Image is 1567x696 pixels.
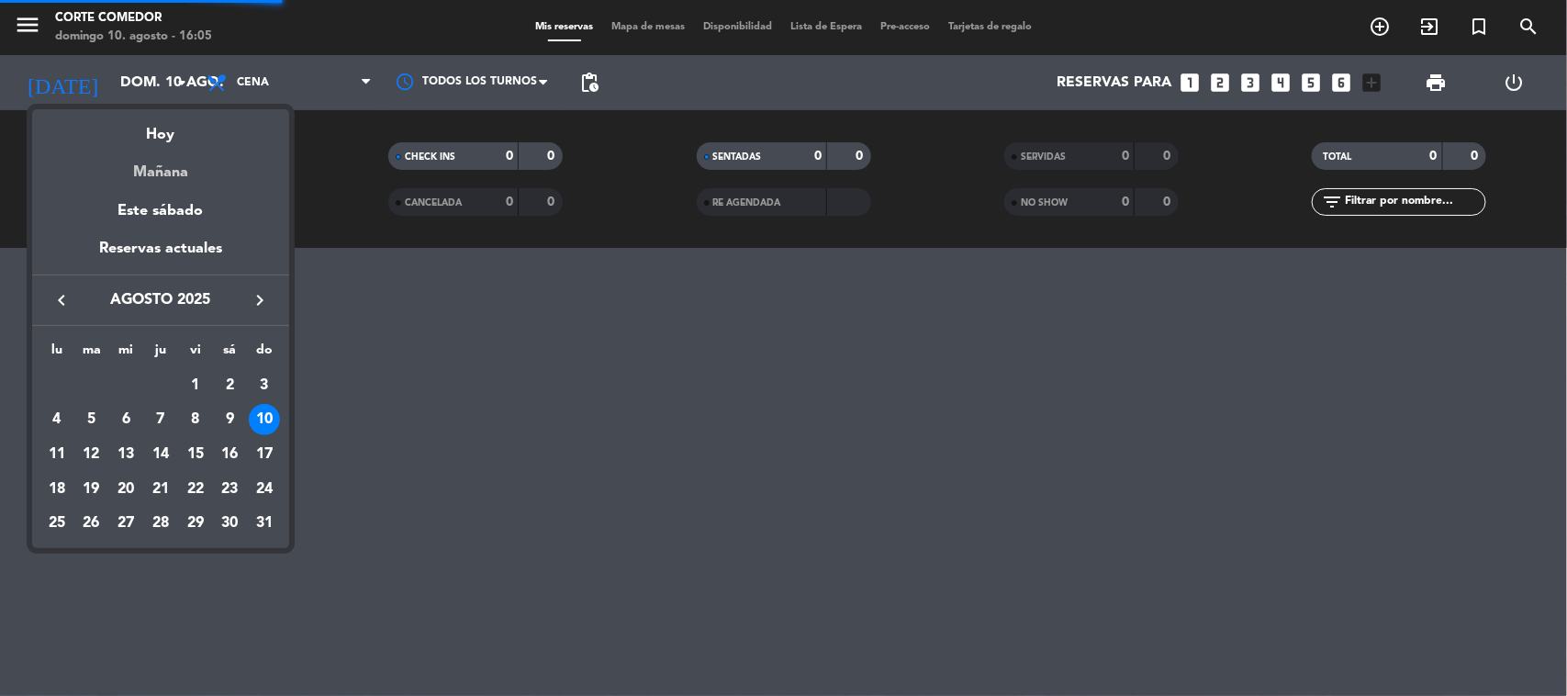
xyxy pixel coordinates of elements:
div: Este sábado [32,185,289,237]
td: 3 de agosto de 2025 [247,368,282,403]
td: 31 de agosto de 2025 [247,507,282,542]
th: miércoles [108,340,143,368]
div: 2 [214,370,245,401]
div: Reservas actuales [32,237,289,275]
th: jueves [143,340,178,368]
td: 16 de agosto de 2025 [213,437,248,472]
button: keyboard_arrow_right [243,288,276,312]
th: viernes [178,340,213,368]
div: Hoy [32,109,289,147]
td: 23 de agosto de 2025 [213,472,248,507]
div: 13 [110,439,141,470]
td: 12 de agosto de 2025 [74,437,109,472]
div: 10 [249,404,280,435]
div: 4 [41,404,73,435]
td: 24 de agosto de 2025 [247,472,282,507]
div: 15 [180,439,211,470]
div: 19 [76,474,107,505]
td: 26 de agosto de 2025 [74,507,109,542]
div: 16 [214,439,245,470]
td: 10 de agosto de 2025 [247,402,282,437]
td: 30 de agosto de 2025 [213,507,248,542]
div: 21 [145,474,176,505]
td: 8 de agosto de 2025 [178,402,213,437]
div: 8 [180,404,211,435]
div: 18 [41,474,73,505]
div: 22 [180,474,211,505]
td: 11 de agosto de 2025 [39,437,74,472]
th: domingo [247,340,282,368]
div: 1 [180,370,211,401]
td: 15 de agosto de 2025 [178,437,213,472]
div: 12 [76,439,107,470]
td: 1 de agosto de 2025 [178,368,213,403]
div: 3 [249,370,280,401]
td: 20 de agosto de 2025 [108,472,143,507]
td: 5 de agosto de 2025 [74,402,109,437]
div: 20 [110,474,141,505]
i: keyboard_arrow_right [249,289,271,311]
div: 23 [214,474,245,505]
div: 7 [145,404,176,435]
th: martes [74,340,109,368]
div: 30 [214,508,245,539]
div: 6 [110,404,141,435]
div: 17 [249,439,280,470]
td: 18 de agosto de 2025 [39,472,74,507]
td: 29 de agosto de 2025 [178,507,213,542]
th: lunes [39,340,74,368]
i: keyboard_arrow_left [50,289,73,311]
td: 2 de agosto de 2025 [213,368,248,403]
td: 4 de agosto de 2025 [39,402,74,437]
div: 28 [145,508,176,539]
td: AGO. [39,368,178,403]
div: 24 [249,474,280,505]
td: 21 de agosto de 2025 [143,472,178,507]
div: 11 [41,439,73,470]
td: 9 de agosto de 2025 [213,402,248,437]
div: 9 [214,404,245,435]
div: 31 [249,508,280,539]
div: 14 [145,439,176,470]
div: 29 [180,508,211,539]
td: 14 de agosto de 2025 [143,437,178,472]
td: 28 de agosto de 2025 [143,507,178,542]
th: sábado [213,340,248,368]
td: 6 de agosto de 2025 [108,402,143,437]
td: 27 de agosto de 2025 [108,507,143,542]
td: 17 de agosto de 2025 [247,437,282,472]
button: keyboard_arrow_left [45,288,78,312]
div: 27 [110,508,141,539]
td: 22 de agosto de 2025 [178,472,213,507]
td: 7 de agosto de 2025 [143,402,178,437]
td: 13 de agosto de 2025 [108,437,143,472]
div: 25 [41,508,73,539]
div: 5 [76,404,107,435]
span: agosto 2025 [78,288,243,312]
td: 25 de agosto de 2025 [39,507,74,542]
td: 19 de agosto de 2025 [74,472,109,507]
div: Mañana [32,147,289,185]
div: 26 [76,508,107,539]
